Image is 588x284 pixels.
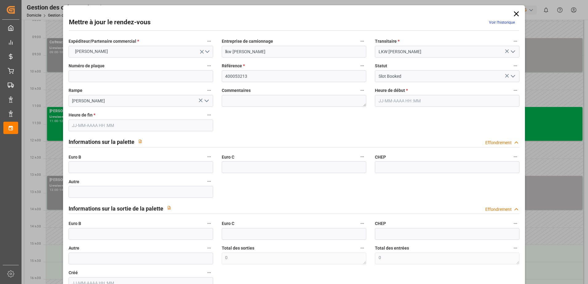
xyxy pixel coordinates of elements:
[375,70,519,82] input: Type à rechercher/sélectionner
[72,48,111,55] span: [PERSON_NAME]
[489,20,515,25] a: Voir l’historique
[69,46,213,57] button: Ouvrir le menu
[205,86,213,94] button: Rampe
[205,244,213,252] button: Autre
[222,63,242,68] font: Référence
[222,246,254,250] font: Total des sorties
[69,204,163,213] h2: Informations sur la sortie de la palette
[375,63,387,68] font: Statut
[222,88,251,93] font: Commentaires
[69,63,105,68] font: Numéro de plaque
[69,95,213,107] input: Type à rechercher/sélectionner
[205,219,213,227] button: Euro B
[358,86,366,94] button: Commentaires
[511,244,519,252] button: Total des entrées
[205,269,213,277] button: Créé
[69,155,81,160] font: Euro B
[134,136,146,147] button: View description
[205,111,213,119] button: Heure de fin *
[358,153,366,161] button: Euro C
[511,219,519,227] button: CHEP
[485,206,512,213] div: Effondrement
[485,140,512,146] div: Effondrement
[222,39,273,44] font: Entreprise de camionnage
[222,253,366,264] textarea: 0
[358,62,366,70] button: Référence *
[163,202,175,214] button: View description
[69,138,134,146] h2: Informations sur la palette
[508,72,517,81] button: Ouvrir le menu
[222,221,234,226] font: Euro C
[511,62,519,70] button: Statut
[375,246,409,250] font: Total des entrées
[69,270,78,275] font: Créé
[222,155,234,160] font: Euro C
[358,219,366,227] button: Euro C
[69,18,151,27] h2: Mettre à jour le rendez-vous
[205,37,213,45] button: Expéditeur/Partenaire commercial *
[511,86,519,94] button: Heure de début *
[69,88,82,93] font: Rampe
[375,253,519,264] textarea: 0
[508,47,517,57] button: Ouvrir le menu
[375,155,386,160] font: CHEP
[375,88,405,93] font: Heure de début
[358,37,366,45] button: Entreprise de camionnage
[375,221,386,226] font: CHEP
[511,153,519,161] button: CHEP
[69,246,79,250] font: Autre
[69,120,213,131] input: JJ-MM-AAAA HH :MM
[375,39,397,44] font: Transitaire
[69,112,93,117] font: Heure de fin
[375,95,519,107] input: JJ-MM-AAAA HH :MM
[205,62,213,70] button: Numéro de plaque
[69,221,81,226] font: Euro B
[69,179,79,184] font: Autre
[69,39,136,44] font: Expéditeur/Partenaire commercial
[201,96,211,106] button: Ouvrir le menu
[205,153,213,161] button: Euro B
[358,244,366,252] button: Total des sorties
[511,37,519,45] button: Transitaire *
[205,177,213,185] button: Autre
